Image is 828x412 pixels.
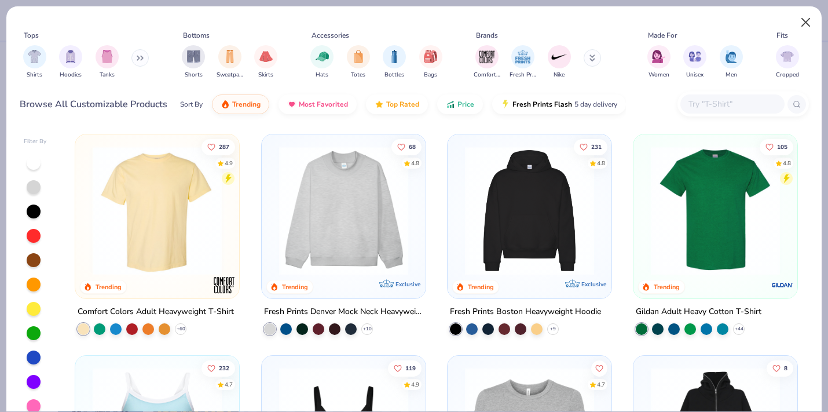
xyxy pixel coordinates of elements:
[388,50,401,63] img: Bottles Image
[316,50,329,63] img: Hats Image
[652,50,665,63] img: Women Image
[273,146,414,275] img: f5d85501-0dbb-4ee4-b115-c08fa3845d83
[784,366,787,371] span: 8
[391,138,421,155] button: Like
[225,159,233,167] div: 4.9
[182,45,205,79] div: filter for Shorts
[474,71,500,79] span: Comfort Colors
[725,50,738,63] img: Men Image
[219,366,229,371] span: 232
[781,50,794,63] img: Cropped Image
[395,280,420,288] span: Exclusive
[254,45,277,79] button: filter button
[591,144,602,150] span: 231
[548,45,571,79] button: filter button
[597,159,605,167] div: 4.8
[100,71,115,79] span: Tanks
[258,71,273,79] span: Skirts
[776,45,799,79] div: filter for Cropped
[96,45,119,79] div: filter for Tanks
[419,45,442,79] button: filter button
[20,97,167,111] div: Browse All Customizable Products
[310,45,334,79] div: filter for Hats
[182,45,205,79] button: filter button
[459,146,600,275] img: 91acfc32-fd48-4d6b-bdad-a4c1a30ac3fc
[783,159,791,167] div: 4.8
[387,360,421,377] button: Like
[720,45,743,79] div: filter for Men
[352,50,365,63] img: Totes Image
[279,94,357,114] button: Most Favorited
[87,146,228,275] img: 029b8af0-80e6-406f-9fdc-fdf898547912
[177,326,185,333] span: + 60
[347,45,370,79] div: filter for Totes
[726,71,737,79] span: Men
[419,45,442,79] div: filter for Bags
[219,144,229,150] span: 287
[647,45,671,79] button: filter button
[405,366,415,371] span: 119
[351,71,365,79] span: Totes
[767,360,793,377] button: Like
[299,100,348,109] span: Most Favorited
[411,159,419,167] div: 4.8
[310,45,334,79] button: filter button
[259,50,273,63] img: Skirts Image
[776,30,788,41] div: Fits
[510,45,536,79] div: filter for Fresh Prints
[180,99,203,110] div: Sort By
[478,48,496,65] img: Comfort Colors Image
[492,94,626,114] button: Fresh Prints Flash5 day delivery
[776,45,799,79] button: filter button
[383,45,406,79] button: filter button
[24,137,47,146] div: Filter By
[510,45,536,79] button: filter button
[501,100,510,109] img: flash.gif
[424,50,437,63] img: Bags Image
[24,30,39,41] div: Tops
[457,100,474,109] span: Price
[316,71,328,79] span: Hats
[686,71,704,79] span: Unisex
[688,50,702,63] img: Unisex Image
[27,71,42,79] span: Shirts
[23,45,46,79] button: filter button
[636,305,761,319] div: Gildan Adult Heavy Cotton T-Shirt
[347,45,370,79] button: filter button
[201,360,235,377] button: Like
[683,45,706,79] button: filter button
[411,381,419,389] div: 4.9
[224,50,236,63] img: Sweatpants Image
[362,326,371,333] span: + 10
[510,71,536,79] span: Fresh Prints
[64,50,77,63] img: Hoodies Image
[548,45,571,79] div: filter for Nike
[101,50,113,63] img: Tanks Image
[384,71,404,79] span: Bottles
[450,305,601,319] div: Fresh Prints Boston Heavyweight Hoodie
[683,45,706,79] div: filter for Unisex
[217,45,243,79] div: filter for Sweatpants
[59,45,82,79] div: filter for Hoodies
[59,45,82,79] button: filter button
[550,326,556,333] span: + 9
[375,100,384,109] img: TopRated.gif
[366,94,428,114] button: Top Rated
[474,45,500,79] button: filter button
[312,30,349,41] div: Accessories
[795,12,817,34] button: Close
[776,71,799,79] span: Cropped
[512,100,572,109] span: Fresh Prints Flash
[437,94,483,114] button: Price
[514,48,532,65] img: Fresh Prints Image
[28,50,41,63] img: Shirts Image
[60,71,82,79] span: Hoodies
[574,98,617,111] span: 5 day delivery
[777,144,787,150] span: 105
[574,138,607,155] button: Like
[647,45,671,79] div: filter for Women
[476,30,498,41] div: Brands
[408,144,415,150] span: 68
[554,71,565,79] span: Nike
[201,138,235,155] button: Like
